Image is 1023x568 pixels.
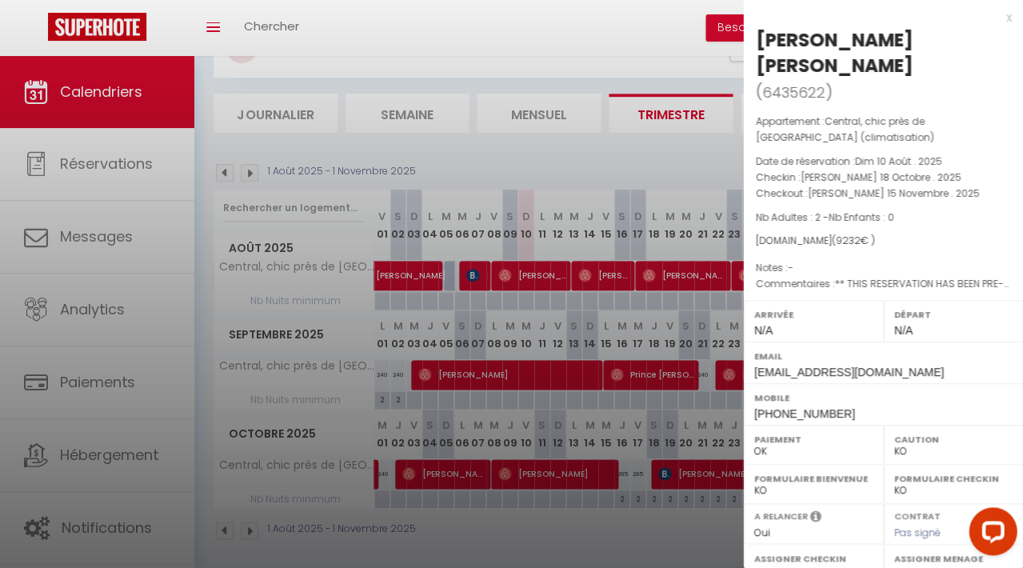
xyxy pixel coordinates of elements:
i: Sélectionner OUI si vous souhaiter envoyer les séquences de messages post-checkout [809,510,821,527]
span: ( € ) [831,234,874,247]
span: Central, chic près de [GEOGRAPHIC_DATA] (climatisation) [755,114,933,144]
span: - [787,261,793,274]
span: Pas signé [893,526,940,539]
span: N/A [753,324,772,337]
label: Arrivée [753,306,873,322]
span: [PHONE_NUMBER] [753,407,854,420]
span: [EMAIL_ADDRESS][DOMAIN_NAME] [753,366,943,378]
div: [PERSON_NAME] [PERSON_NAME] [755,27,1011,78]
div: [DOMAIN_NAME] [755,234,1011,249]
p: Date de réservation : [755,154,1011,170]
label: Formulaire Checkin [893,470,1013,486]
span: ( ) [755,81,832,103]
span: 9232 [835,234,860,247]
p: Checkout : [755,186,1011,202]
p: Notes : [755,260,1011,276]
span: Nb Adultes : 2 - [755,210,893,224]
label: Email [753,348,1013,364]
span: [PERSON_NAME] 18 Octobre . 2025 [800,170,961,184]
p: Appartement : [755,114,1011,146]
label: Paiement [753,431,873,447]
label: Mobile [753,390,1013,406]
label: Caution [893,431,1013,447]
p: Checkin : [755,170,1011,186]
label: Assigner Checkin [753,550,873,566]
span: [PERSON_NAME] 15 Novembre . 2025 [807,186,979,200]
div: x [743,8,1011,27]
label: Formulaire Bienvenue [753,470,873,486]
label: Assigner Menage [893,550,1013,566]
label: Départ [893,306,1013,322]
label: Contrat [893,510,940,520]
span: Dim 10 Août . 2025 [854,154,941,168]
label: A relancer [753,510,807,523]
span: 6435622 [761,82,825,102]
p: Commentaires : [755,276,1011,292]
iframe: LiveChat chat widget [956,501,1023,568]
span: N/A [893,324,912,337]
span: Nb Enfants : 0 [828,210,893,224]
